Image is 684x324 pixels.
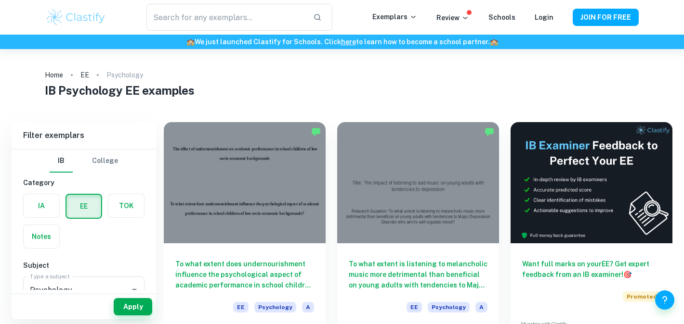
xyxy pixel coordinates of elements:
[311,127,321,137] img: Marked
[428,302,470,312] span: Psychology
[92,150,118,173] button: College
[349,259,487,290] h6: To what extent is listening to melancholic music more detrimental than beneficial on young adults...
[341,38,356,46] a: here
[106,70,143,80] p: Psychology
[23,260,145,271] h6: Subject
[30,272,70,280] label: Type a subject
[108,194,144,217] button: TOK
[372,12,417,22] p: Exemplars
[573,9,639,26] button: JOIN FOR FREE
[302,302,314,312] span: A
[655,290,674,310] button: Help and Feedback
[45,8,106,27] img: Clastify logo
[488,13,515,21] a: Schools
[45,82,640,99] h1: IB Psychology EE examples
[50,150,118,173] div: Filter type choice
[475,302,487,312] span: A
[436,12,469,23] p: Review
[24,194,59,217] button: IA
[114,298,152,315] button: Apply
[535,13,553,21] a: Login
[23,177,145,188] h6: Category
[254,302,296,312] span: Psychology
[490,38,498,46] span: 🏫
[50,150,73,173] button: IB
[175,259,314,290] h6: To what extent does undernourishment influence the psychological aspect of academic performance i...
[485,127,494,137] img: Marked
[24,225,59,248] button: Notes
[186,38,195,46] span: 🏫
[522,259,661,280] h6: Want full marks on your EE ? Get expert feedback from an IB examiner!
[45,68,63,82] a: Home
[623,271,631,278] span: 🎯
[233,302,249,312] span: EE
[2,37,682,47] h6: We just launched Clastify for Schools. Click to learn how to become a school partner.
[511,122,672,243] img: Thumbnail
[80,68,89,82] a: EE
[146,4,305,31] input: Search for any exemplars...
[66,195,101,218] button: EE
[407,302,422,312] span: EE
[128,283,141,297] button: Open
[12,122,156,149] h6: Filter exemplars
[623,291,661,302] span: Promoted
